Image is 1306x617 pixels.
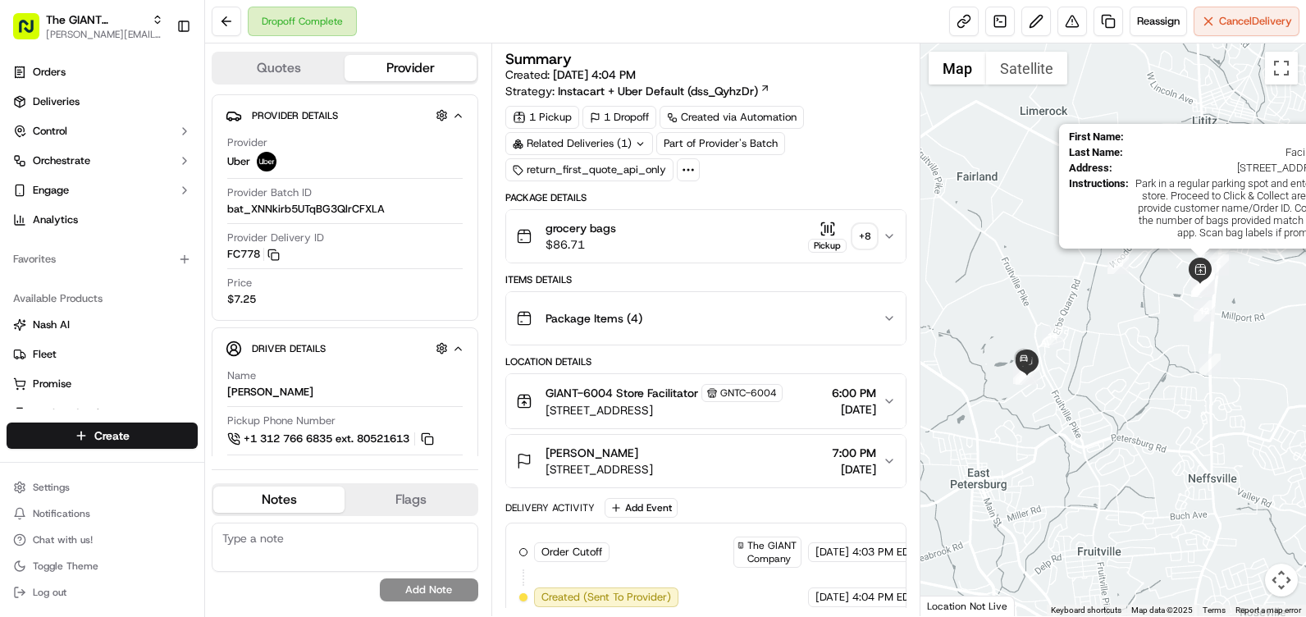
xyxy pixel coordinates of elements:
div: Pickup [808,239,847,253]
button: Reassign [1130,7,1187,36]
span: [STREET_ADDRESS] [546,402,783,418]
button: Create [7,423,198,449]
a: Product Catalog [13,406,191,421]
span: Instructions : [1069,177,1129,239]
a: Terms (opens in new tab) [1203,606,1226,615]
div: + 8 [853,225,876,248]
span: $7.25 [227,292,256,307]
button: Keyboard shortcuts [1051,605,1121,616]
span: Knowledge Base [33,238,126,254]
span: First Name : [1069,130,1124,143]
span: Toggle Theme [33,560,98,573]
span: Settings [33,481,70,494]
span: The GIANT Company [46,11,145,28]
button: Product Catalog [7,400,198,427]
span: 4:04 PM EDT [852,590,916,605]
a: 📗Knowledge Base [10,231,132,261]
span: GNTC-6004 [720,386,777,400]
img: Google [925,595,979,616]
button: Toggle fullscreen view [1265,52,1298,85]
span: Order Cutoff [541,545,602,560]
span: Provider [227,135,267,150]
div: return_first_quote_api_only [505,158,674,181]
a: Deliveries [7,89,198,115]
span: [STREET_ADDRESS] [546,461,653,478]
a: Powered byPylon [116,277,199,290]
div: 💻 [139,240,152,253]
a: Instacart + Uber Default (dss_QyhzDr) [558,83,770,99]
a: +1 312 766 6835 ext. 80521613 [227,430,436,448]
span: bat_XNNkirb5UTqBG3QlrCFXLA [227,202,385,217]
div: Favorites [7,246,198,272]
span: Provider Delivery ID [227,231,324,245]
span: Package Items ( 4 ) [546,310,642,327]
div: Delivery Activity [505,501,595,514]
a: Created via Automation [660,106,804,129]
span: [DATE] 4:04 PM [553,67,636,82]
button: Map camera controls [1265,564,1298,596]
span: Fleet [33,347,57,362]
span: +1 312 766 6835 ext. 80521613 [244,432,409,446]
span: Product Catalog [33,406,112,421]
button: Show satellite imagery [986,52,1067,85]
span: Map data ©2025 [1131,606,1193,615]
button: Fleet [7,341,198,368]
div: 14 [1042,326,1063,347]
button: Control [7,118,198,144]
button: The GIANT Company[PERSON_NAME][EMAIL_ADDRESS][DOMAIN_NAME] [7,7,170,46]
div: Start new chat [56,157,269,173]
a: Report a map error [1235,606,1301,615]
button: Nash AI [7,312,198,338]
span: Control [33,124,67,139]
span: Deliveries [33,94,80,109]
div: [PERSON_NAME] [227,385,313,400]
span: Promise [33,377,71,391]
span: Engage [33,183,69,198]
span: Address : [1069,162,1112,174]
button: Orchestrate [7,148,198,174]
div: 1 Pickup [505,106,579,129]
span: Pickup Phone Number [227,414,336,428]
div: 1 Dropoff [582,106,656,129]
button: Settings [7,476,198,499]
span: Last Name : [1069,146,1123,158]
span: 6:00 PM [832,385,876,401]
span: Provider Details [252,109,338,122]
span: 7:00 PM [832,445,876,461]
div: Location Not Live [920,596,1015,616]
span: [DATE] [815,545,849,560]
button: Show street map [929,52,986,85]
span: [DATE] [832,401,876,418]
span: Nash AI [33,318,70,332]
button: Promise [7,371,198,397]
span: Orders [33,65,66,80]
button: Provider Details [226,102,464,129]
div: Strategy: [505,83,770,99]
button: CancelDelivery [1194,7,1299,36]
button: Add Event [605,498,678,518]
div: We're available if you need us! [56,173,208,186]
p: Welcome 👋 [16,66,299,92]
button: Chat with us! [7,528,198,551]
span: [DATE] [815,590,849,605]
button: grocery bags$86.71Pickup+8 [506,210,906,263]
button: Driver Details [226,335,464,362]
span: The GIANT Company [747,539,797,565]
span: Notifications [33,507,90,520]
a: 💻API Documentation [132,231,270,261]
div: 9 [1191,276,1212,297]
h3: Summary [505,52,572,66]
button: Package Items (4) [506,292,906,345]
button: FC778 [227,247,280,262]
a: Analytics [7,207,198,233]
button: Flags [345,487,476,513]
button: [PERSON_NAME][EMAIL_ADDRESS][DOMAIN_NAME] [46,28,163,41]
span: Create [94,427,130,444]
span: [PERSON_NAME] [546,445,638,461]
span: Orchestrate [33,153,90,168]
span: $86.71 [546,236,616,253]
span: Name [227,368,256,383]
a: Fleet [13,347,191,362]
